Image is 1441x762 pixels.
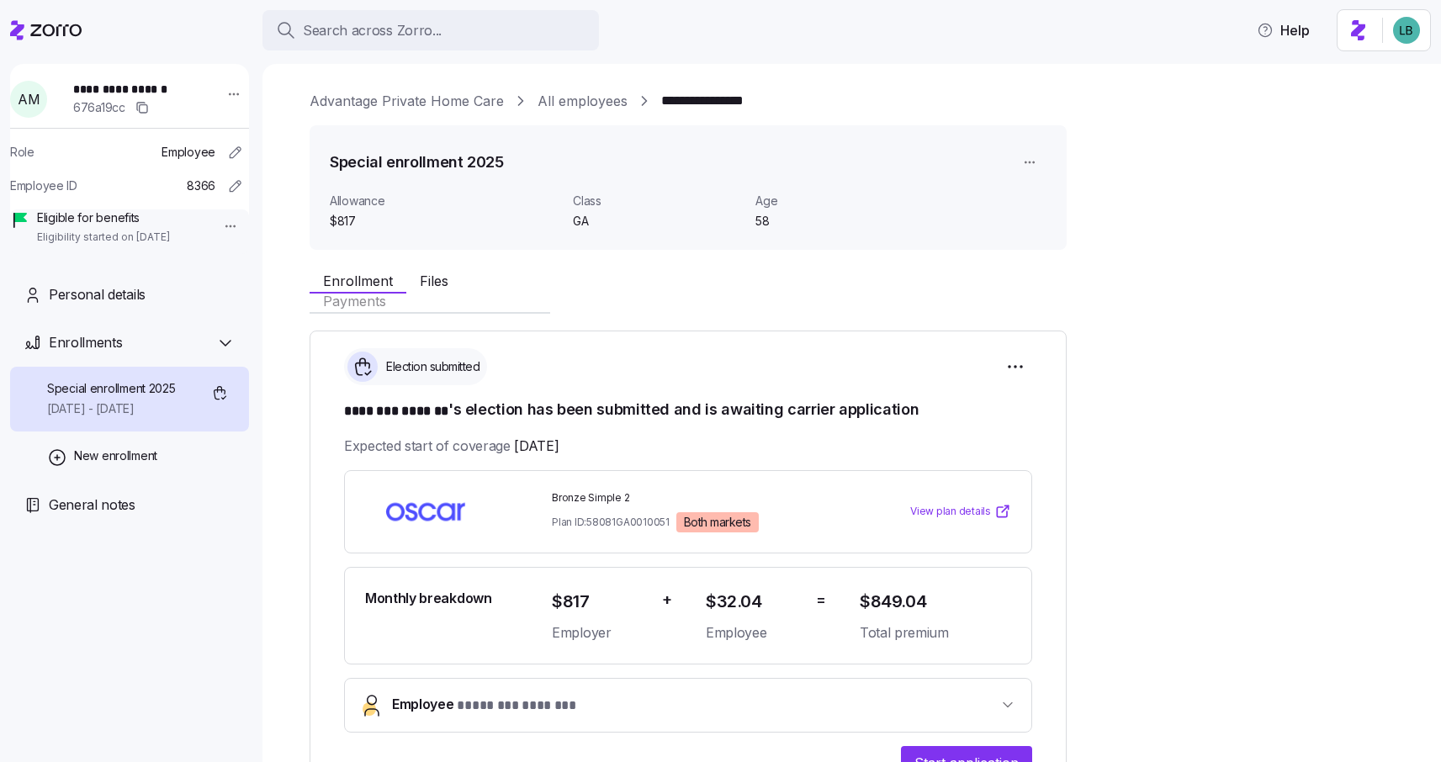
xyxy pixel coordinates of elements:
[910,504,991,520] span: View plan details
[47,380,176,397] span: Special enrollment 2025
[10,144,34,161] span: Role
[73,99,125,116] span: 676a19cc
[49,495,135,516] span: General notes
[365,588,492,609] span: Monthly breakdown
[538,91,628,112] a: All employees
[187,177,215,194] span: 8366
[365,492,486,531] img: Oscar
[262,10,599,50] button: Search across Zorro...
[392,694,576,717] span: Employee
[910,503,1011,520] a: View plan details
[47,400,176,417] span: [DATE] - [DATE]
[49,332,122,353] span: Enrollments
[573,213,742,230] span: GA
[49,284,146,305] span: Personal details
[514,436,559,457] span: [DATE]
[323,274,393,288] span: Enrollment
[18,93,40,106] span: A M
[74,447,157,464] span: New enrollment
[706,588,803,616] span: $32.04
[1243,13,1323,47] button: Help
[381,358,479,375] span: Election submitted
[344,436,559,457] span: Expected start of coverage
[303,20,442,41] span: Search across Zorro...
[420,274,448,288] span: Files
[330,213,559,230] span: $817
[162,144,215,161] span: Employee
[1257,20,1310,40] span: Help
[755,193,924,209] span: Age
[552,515,670,529] span: Plan ID: 58081GA0010051
[573,193,742,209] span: Class
[552,622,649,643] span: Employer
[330,151,504,172] h1: Special enrollment 2025
[10,177,77,194] span: Employee ID
[310,91,504,112] a: Advantage Private Home Care
[860,588,1011,616] span: $849.04
[344,399,1032,422] h1: 's election has been submitted and is awaiting carrier application
[684,515,751,530] span: Both markets
[860,622,1011,643] span: Total premium
[552,491,846,505] span: Bronze Simple 2
[1393,17,1420,44] img: 55738f7c4ee29e912ff6c7eae6e0401b
[323,294,386,308] span: Payments
[37,230,170,245] span: Eligibility started on [DATE]
[662,588,672,612] span: +
[816,588,826,612] span: =
[706,622,803,643] span: Employee
[755,213,924,230] span: 58
[552,588,649,616] span: $817
[37,209,170,226] span: Eligible for benefits
[330,193,559,209] span: Allowance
